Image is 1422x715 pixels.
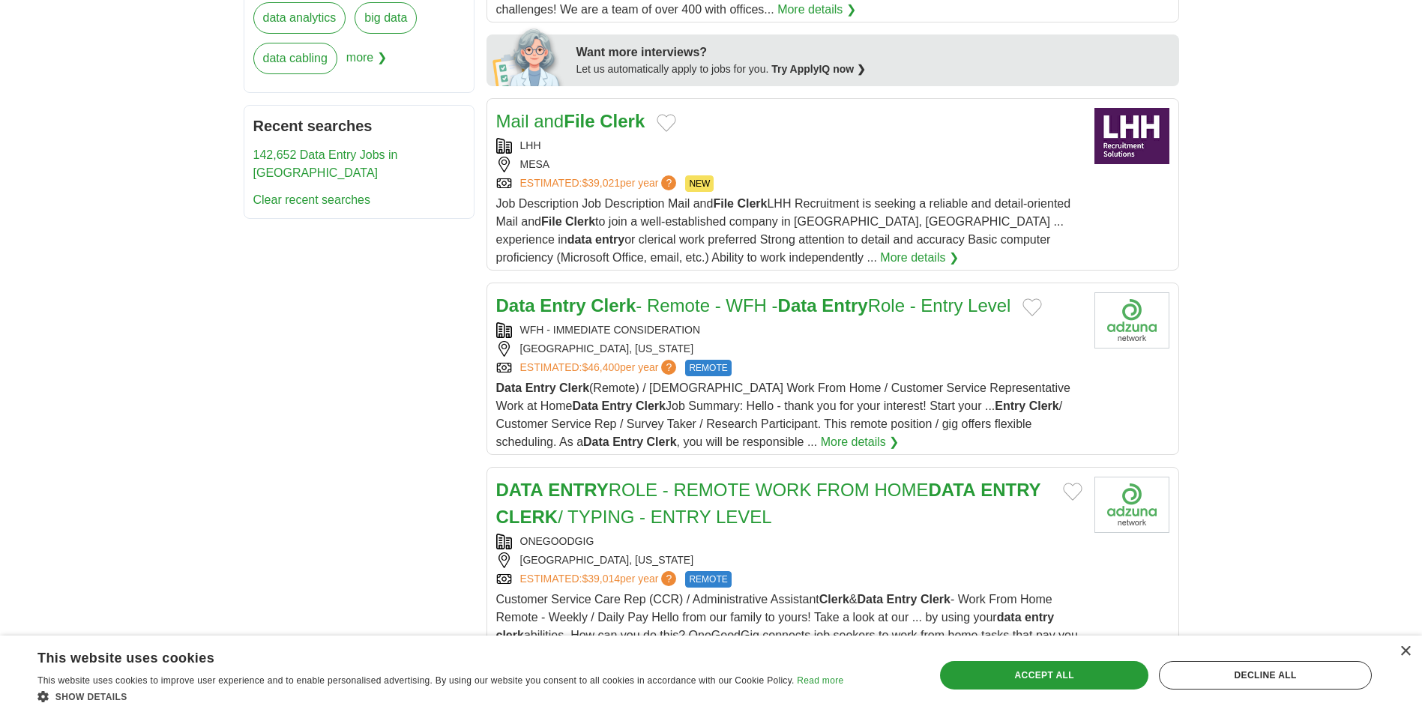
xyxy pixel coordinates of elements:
a: ESTIMATED:$39,021per year? [520,175,680,192]
a: big data [355,2,417,34]
a: data analytics [253,2,346,34]
span: Show details [55,692,127,702]
a: Read more, opens a new window [797,675,843,686]
strong: data [997,611,1022,624]
div: Want more interviews? [576,43,1170,61]
strong: DATA [928,480,975,500]
strong: Data [778,295,817,316]
strong: Data [496,295,535,316]
a: Clear recent searches [253,193,371,206]
a: More details ❯ [880,249,959,267]
strong: Clerk [600,111,645,131]
span: ? [661,175,676,190]
strong: File [541,215,562,228]
span: REMOTE [685,571,731,588]
span: more ❯ [346,43,387,83]
img: apply-iq-scientist.png [492,26,565,86]
img: Company logo [1094,477,1169,533]
a: DATA ENTRYROLE - REMOTE WORK FROM HOMEDATA ENTRY CLERK/ TYPING - ENTRY LEVEL [496,480,1041,527]
strong: File [564,111,594,131]
span: REMOTE [685,360,731,376]
a: More details ❯ [777,1,856,19]
a: LHH [520,139,541,151]
strong: entry [595,233,624,246]
a: ESTIMATED:$46,400per year? [520,360,680,376]
span: This website uses cookies to improve user experience and to enable personalised advertising. By u... [37,675,795,686]
strong: Clerk [1029,399,1059,412]
div: Close [1400,646,1411,657]
img: LHH logo [1094,108,1169,164]
strong: Clerk [636,399,666,412]
strong: Clerk [591,295,636,316]
div: Let us automatically apply to jobs for you. [576,61,1170,77]
div: [GEOGRAPHIC_DATA], [US_STATE] [496,552,1082,568]
strong: entry [1025,611,1054,624]
strong: Entry [525,381,556,394]
strong: data [567,233,592,246]
strong: Data [583,435,609,448]
strong: Entry [822,295,867,316]
a: More details ❯ [821,433,900,451]
strong: Entry [887,593,918,606]
strong: Entry [995,399,1025,412]
a: Mail andFile Clerk [496,111,645,131]
div: Decline all [1159,661,1372,690]
span: ? [661,360,676,375]
span: NEW [685,175,714,192]
div: WFH - IMMEDIATE CONSIDERATION [496,322,1082,338]
button: Add to favorite jobs [657,114,676,132]
span: $39,021 [582,177,620,189]
strong: File [713,197,734,210]
button: Add to favorite jobs [1063,483,1082,501]
a: 142,652 Data Entry Jobs in [GEOGRAPHIC_DATA] [253,148,398,179]
span: $39,014 [582,573,620,585]
a: ESTIMATED:$39,014per year? [520,571,680,588]
strong: CLERK [496,507,558,527]
div: Accept all [940,661,1148,690]
strong: ENTRY [980,480,1040,500]
strong: Data [857,593,883,606]
span: $46,400 [582,361,620,373]
strong: Entry [540,295,585,316]
strong: Clerk [737,197,767,210]
strong: Clerk [921,593,950,606]
strong: ENTRY [548,480,608,500]
strong: Clerk [819,593,849,606]
button: Add to favorite jobs [1022,298,1042,316]
strong: Clerk [559,381,589,394]
strong: clerk [496,629,524,642]
h2: Recent searches [253,115,465,137]
span: Job Description Job Description Mail and LHH Recruitment is seeking a reliable and detail-oriente... [496,197,1071,264]
div: Show details [37,689,843,704]
span: ? [661,571,676,586]
img: Company logo [1094,292,1169,349]
div: ONEGOODGIG [496,534,1082,549]
strong: Clerk [647,435,677,448]
strong: Entry [612,435,643,448]
div: This website uses cookies [37,645,806,667]
a: Data Entry Clerk- Remote - WFH -Data EntryRole - Entry Level [496,295,1011,316]
div: MESA [496,157,1082,172]
a: Try ApplyIQ now ❯ [771,63,866,75]
a: data cabling [253,43,337,74]
span: Customer Service Care Rep (CCR) / Administrative Assistant & - Work From Home Remote - Weekly / D... [496,593,1078,660]
div: [GEOGRAPHIC_DATA], [US_STATE] [496,341,1082,357]
strong: Clerk [565,215,595,228]
strong: DATA [496,480,543,500]
span: (Remote) / [DEMOGRAPHIC_DATA] Work From Home / Customer Service Representative Work at Home Job S... [496,381,1070,448]
strong: Data [496,381,522,394]
strong: Data [572,399,598,412]
strong: Entry [602,399,633,412]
